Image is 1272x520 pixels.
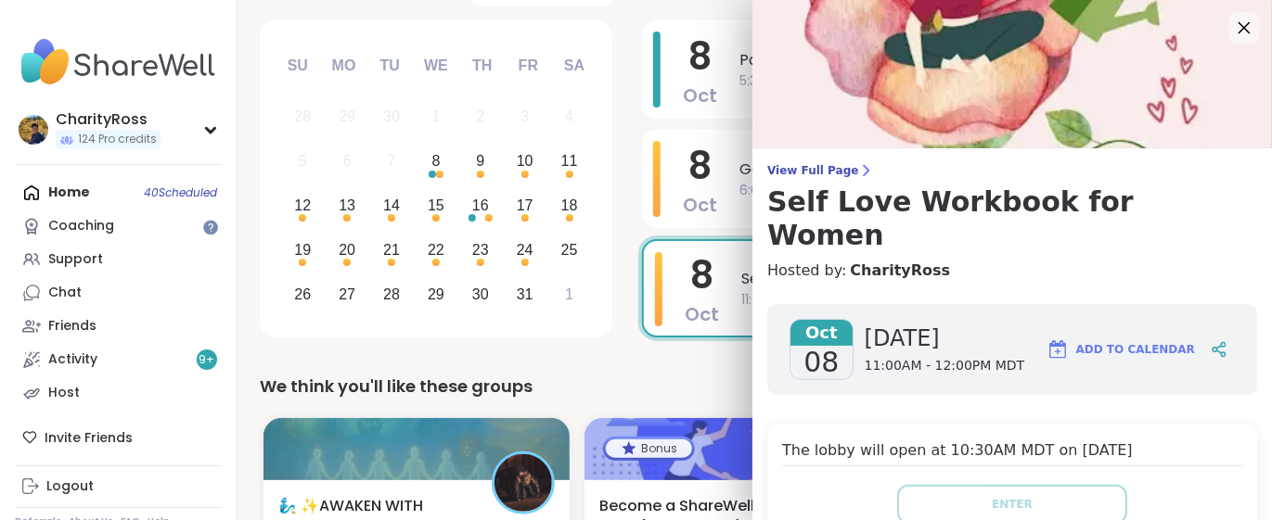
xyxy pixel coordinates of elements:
[388,148,396,173] div: 7
[803,346,839,379] span: 08
[865,357,1025,375] span: 11:00AM - 12:00PM MDT
[372,274,412,314] div: Choose Tuesday, October 28th, 2025
[865,323,1025,353] span: [DATE]
[328,97,367,137] div: Not available Monday, September 29th, 2025
[383,237,400,262] div: 21
[15,343,222,376] a: Activity9+
[78,132,157,147] span: 124 Pro credits
[48,217,114,235] div: Coaching
[767,185,1257,252] h3: Self Love Workbook for Women
[561,193,578,218] div: 18
[850,260,950,282] a: CharityRoss
[461,97,501,137] div: Not available Thursday, October 2nd, 2025
[505,142,545,182] div: Choose Friday, October 10th, 2025
[461,186,501,226] div: Choose Thursday, October 16th, 2025
[383,193,400,218] div: 14
[1076,341,1195,358] span: Add to Calendar
[472,282,489,307] div: 30
[554,45,595,86] div: Sa
[283,97,323,137] div: Not available Sunday, September 28th, 2025
[517,193,533,218] div: 17
[199,352,215,368] span: 9 +
[517,282,533,307] div: 31
[683,192,717,218] span: Oct
[520,104,529,129] div: 3
[339,282,355,307] div: 27
[19,115,48,145] img: CharityRoss
[339,104,355,129] div: 29
[328,186,367,226] div: Choose Monday, October 13th, 2025
[294,282,311,307] div: 26
[372,97,412,137] div: Not available Tuesday, September 30th, 2025
[417,186,456,226] div: Choose Wednesday, October 15th, 2025
[48,317,96,336] div: Friends
[323,45,364,86] div: Mo
[505,186,545,226] div: Choose Friday, October 17th, 2025
[688,140,712,192] span: 8
[1047,338,1069,361] img: ShareWell Logomark
[283,230,323,270] div: Choose Sunday, October 19th, 2025
[328,230,367,270] div: Choose Monday, October 20th, 2025
[428,282,444,307] div: 29
[739,181,1216,200] span: 6:00AM - 7:30AM MDT
[561,237,578,262] div: 25
[369,45,410,86] div: Tu
[294,237,311,262] div: 19
[339,193,355,218] div: 13
[462,45,503,86] div: Th
[372,142,412,182] div: Not available Tuesday, October 7th, 2025
[48,384,80,402] div: Host
[549,186,589,226] div: Choose Saturday, October 18th, 2025
[461,274,501,314] div: Choose Thursday, October 30th, 2025
[280,95,591,316] div: month 2025-10
[15,310,222,343] a: Friends
[15,209,222,243] a: Coaching
[56,109,161,130] div: CharityRoss
[328,142,367,182] div: Not available Monday, October 6th, 2025
[505,97,545,137] div: Not available Friday, October 3rd, 2025
[283,186,323,226] div: Choose Sunday, October 12th, 2025
[48,284,82,302] div: Chat
[372,186,412,226] div: Choose Tuesday, October 14th, 2025
[260,374,1250,400] div: We think you'll like these groups
[739,159,1216,181] span: Good mornings, goals and gratitude's
[517,237,533,262] div: 24
[790,320,853,346] span: Oct
[1038,327,1203,372] button: Add to Calendar
[476,104,484,129] div: 2
[432,104,441,129] div: 1
[428,193,444,218] div: 15
[339,237,355,262] div: 20
[283,274,323,314] div: Choose Sunday, October 26th, 2025
[46,477,94,496] div: Logout
[782,439,1242,466] h4: The lobby will open at 10:30AM MDT on [DATE]
[517,148,533,173] div: 10
[48,350,97,369] div: Activity
[992,496,1033,513] span: Enter
[428,237,444,262] div: 22
[48,250,103,269] div: Support
[416,45,456,86] div: We
[505,230,545,270] div: Choose Friday, October 24th, 2025
[15,421,222,454] div: Invite Friends
[299,148,307,173] div: 5
[683,82,717,108] span: Oct
[606,439,692,458] div: Bonus
[15,30,222,95] img: ShareWell Nav Logo
[472,237,489,262] div: 23
[417,97,456,137] div: Not available Wednesday, October 1st, 2025
[383,104,400,129] div: 30
[15,276,222,310] a: Chat
[767,163,1257,252] a: View Full PageSelf Love Workbook for Women
[688,31,712,82] span: 8
[495,454,552,512] img: lyssa
[417,274,456,314] div: Choose Wednesday, October 29th, 2025
[690,249,713,301] span: 8
[277,45,318,86] div: Su
[476,148,484,173] div: 9
[549,142,589,182] div: Choose Saturday, October 11th, 2025
[741,268,1214,290] span: Self Love Workbook for Women
[294,104,311,129] div: 28
[417,230,456,270] div: Choose Wednesday, October 22nd, 2025
[461,142,501,182] div: Choose Thursday, October 9th, 2025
